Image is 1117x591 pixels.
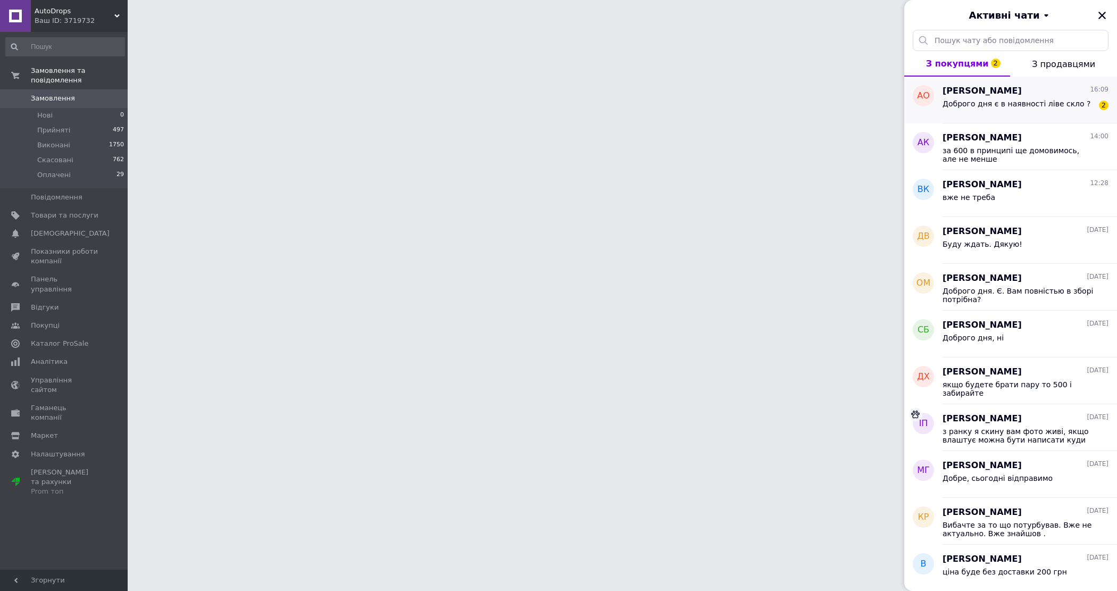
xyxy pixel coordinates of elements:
span: [PERSON_NAME] [943,553,1022,565]
span: 16:09 [1090,85,1108,94]
span: [PERSON_NAME] [943,413,1022,425]
span: [PERSON_NAME] [943,319,1022,331]
span: Аналітика [31,357,68,367]
input: Пошук [5,37,125,56]
div: Ваш ID: 3719732 [35,16,128,26]
span: [DEMOGRAPHIC_DATA] [31,229,110,238]
span: Відгуки [31,303,59,312]
span: [PERSON_NAME] [943,506,1022,519]
button: З покупцями2 [904,51,1010,77]
span: [DATE] [1087,413,1108,422]
input: Пошук чату або повідомлення [913,30,1108,51]
button: АК[PERSON_NAME]14:00за 600 в принципі ще домовимось, але не менше [904,123,1117,170]
button: ОМ[PERSON_NAME][DATE]Доброго дня. Є. Вам повністью в зборі потрібна? [904,264,1117,311]
span: Добре, сьогодні відправимо [943,474,1053,482]
button: СБ[PERSON_NAME][DATE]Доброго дня, ні [904,311,1117,357]
span: АО [917,90,930,102]
span: вже не треба [943,193,995,202]
button: Активні чати [934,9,1087,22]
button: З продавцями [1010,51,1117,77]
span: МГ [917,464,930,477]
span: [PERSON_NAME] [943,272,1022,285]
span: Прийняті [37,126,70,135]
span: 12:28 [1090,179,1108,188]
span: Вибачте за то що потурбував. Вже не актуально. Вже знайшов . [943,521,1094,538]
span: [PERSON_NAME] [943,85,1022,97]
button: ІП[PERSON_NAME][DATE]з ранку я скину вам фото живі, якщо влаштує можна бути написати куди відправ... [904,404,1117,451]
button: ВК[PERSON_NAME]12:28вже не треба [904,170,1117,217]
span: [PERSON_NAME] та рахунки [31,468,98,497]
button: дх[PERSON_NAME][DATE]якщо будете брати пару то 500 і забирайте [904,357,1117,404]
span: Налаштування [31,450,85,459]
span: Скасовані [37,155,73,165]
span: 2 [1099,101,1108,110]
span: ДВ [917,230,929,243]
span: ОМ [916,277,930,289]
span: Виконані [37,140,70,150]
span: ціна буде без доставки 200 грн [943,568,1067,576]
button: МГ[PERSON_NAME][DATE]Добре, сьогодні відправимо [904,451,1117,498]
span: Доброго дня, ні [943,334,1004,342]
span: [PERSON_NAME] [943,132,1022,144]
span: АК [918,137,929,149]
span: з ранку я скину вам фото живі, якщо влаштує можна бути написати куди відправляти або зробити замо... [943,427,1094,444]
span: ВК [918,184,929,196]
span: ІП [919,418,928,430]
span: [DATE] [1087,272,1108,281]
span: Активні чати [969,9,1039,22]
span: Оплачені [37,170,71,180]
span: СБ [918,324,929,336]
span: [DATE] [1087,460,1108,469]
button: КР[PERSON_NAME][DATE]Вибачте за то що потурбував. Вже не актуально. Вже знайшов . [904,498,1117,545]
span: Доброго дня є в наявності ліве скло ? [943,99,1091,108]
span: 1750 [109,140,124,150]
span: Доброго дня. Є. Вам повністью в зборі потрібна? [943,287,1094,304]
span: Повідомлення [31,193,82,202]
span: [PERSON_NAME] [943,226,1022,238]
span: Покупці [31,321,60,330]
span: [DATE] [1087,226,1108,235]
span: 29 [116,170,124,180]
span: якщо будете брати пару то 500 і забирайте [943,380,1094,397]
span: Нові [37,111,53,120]
span: за 600 в принципі ще домовимось, але не менше [943,146,1094,163]
span: З покупцями [926,59,989,69]
div: Prom топ [31,487,98,496]
span: КР [918,511,929,523]
span: [DATE] [1087,319,1108,328]
span: 762 [113,155,124,165]
button: АО[PERSON_NAME]16:09Доброго дня є в наявності ліве скло ?2 [904,77,1117,123]
span: Замовлення [31,94,75,103]
span: Товари та послуги [31,211,98,220]
span: AutoDrops [35,6,114,16]
span: [PERSON_NAME] [943,460,1022,472]
span: [DATE] [1087,553,1108,562]
span: Маркет [31,431,58,440]
span: Буду ждать. Дякую! [943,240,1022,248]
span: [PERSON_NAME] [943,366,1022,378]
button: Закрити [1096,9,1108,22]
span: [DATE] [1087,506,1108,515]
span: 0 [120,111,124,120]
span: 2 [991,59,1001,68]
span: З продавцями [1032,59,1095,69]
button: ДВ[PERSON_NAME][DATE]Буду ждать. Дякую! [904,217,1117,264]
span: Показники роботи компанії [31,247,98,266]
span: 14:00 [1090,132,1108,141]
span: В [921,558,927,570]
span: Панель управління [31,274,98,294]
span: Каталог ProSale [31,339,88,348]
span: [PERSON_NAME] [943,179,1022,191]
span: дх [917,371,929,383]
span: [DATE] [1087,366,1108,375]
span: Гаманець компанії [31,403,98,422]
span: 497 [113,126,124,135]
span: Замовлення та повідомлення [31,66,128,85]
span: Управління сайтом [31,376,98,395]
